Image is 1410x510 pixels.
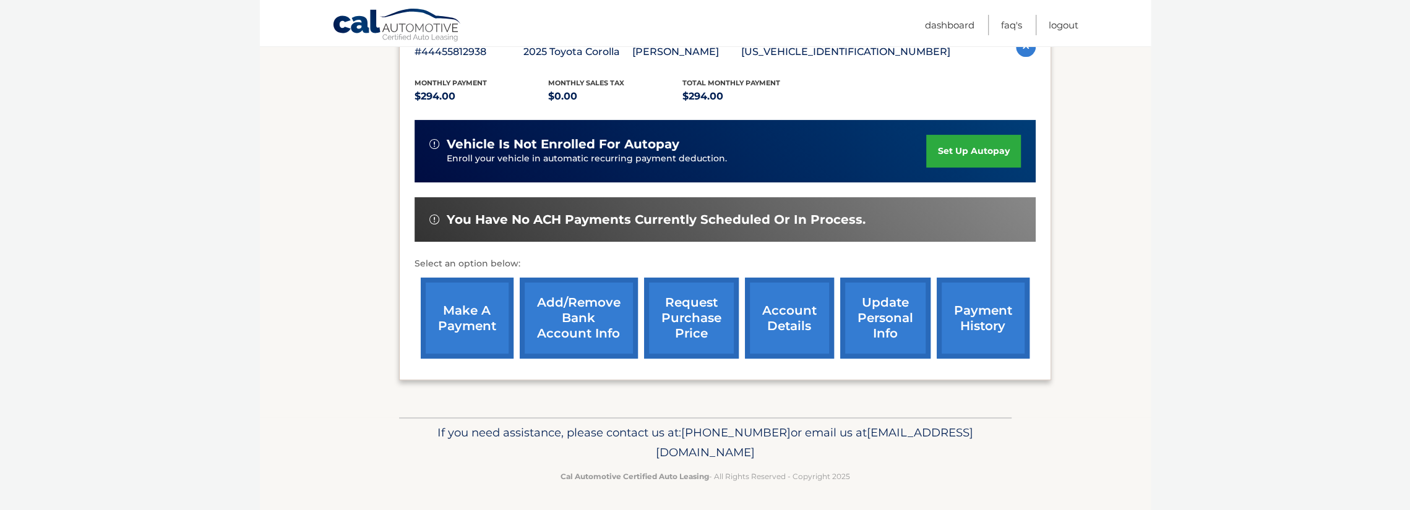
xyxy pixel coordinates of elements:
p: - All Rights Reserved - Copyright 2025 [407,470,1004,483]
span: You have no ACH payments currently scheduled or in process. [447,212,866,227]
p: Select an option below: [415,257,1036,271]
a: Logout [1049,15,1078,35]
a: Dashboard [925,15,974,35]
p: [PERSON_NAME] [632,43,741,61]
span: [PHONE_NUMBER] [681,425,791,440]
span: vehicle is not enrolled for autopay [447,137,679,152]
p: $294.00 [682,88,817,105]
p: $294.00 [415,88,549,105]
a: Add/Remove bank account info [520,278,638,359]
a: payment history [937,278,1030,359]
p: #44455812938 [415,43,523,61]
strong: Cal Automotive Certified Auto Leasing [561,472,709,481]
a: request purchase price [644,278,739,359]
a: Cal Automotive [332,8,462,44]
img: alert-white.svg [429,139,439,149]
p: $0.00 [548,88,682,105]
p: Enroll your vehicle in automatic recurring payment deduction. [447,152,927,166]
a: update personal info [840,278,931,359]
a: make a payment [421,278,514,359]
a: FAQ's [1001,15,1022,35]
p: If you need assistance, please contact us at: or email us at [407,423,1004,462]
img: alert-white.svg [429,215,439,224]
span: [EMAIL_ADDRESS][DOMAIN_NAME] [656,425,973,459]
span: Monthly sales Tax [548,79,624,87]
a: set up autopay [926,135,1020,168]
a: account details [745,278,834,359]
span: Total Monthly Payment [682,79,780,87]
p: 2025 Toyota Corolla [523,43,632,61]
span: Monthly Payment [415,79,487,87]
p: [US_VEHICLE_IDENTIFICATION_NUMBER] [741,43,950,61]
